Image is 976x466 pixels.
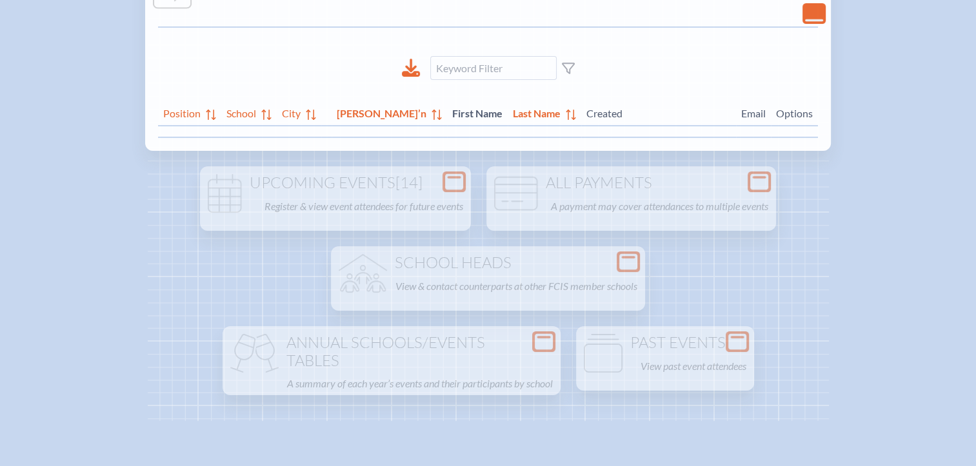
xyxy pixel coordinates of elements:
[395,277,637,295] p: View & contact counterparts at other FCIS member schools
[402,59,420,77] div: Download to CSV
[741,104,766,120] span: Email
[452,104,503,120] span: First Name
[641,357,746,375] p: View past event attendees
[282,104,301,120] span: City
[226,104,256,120] span: School
[513,104,561,120] span: Last Name
[337,104,426,120] span: [PERSON_NAME]’n
[264,197,463,215] p: Register & view event attendees for future events
[205,174,466,192] h1: Upcoming Events
[287,374,553,393] p: A summary of each year’s events and their participants by school
[430,56,557,80] input: Keyword Filter
[586,104,731,120] span: Created
[492,174,771,192] h1: All Payments
[228,334,555,369] h1: Annual Schools/Events Tables
[776,104,813,120] span: Options
[395,173,423,192] span: [14]
[336,254,640,272] h1: School Heads
[163,104,201,120] span: Position
[551,197,768,215] p: A payment may cover attendances to multiple events
[581,334,749,352] h1: Past Events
